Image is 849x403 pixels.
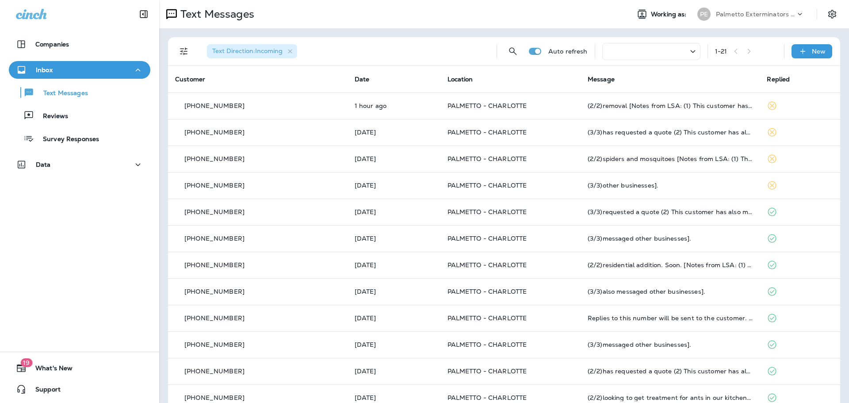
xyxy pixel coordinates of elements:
[355,368,433,375] p: Sep 12, 2025 09:53 AM
[355,261,433,269] p: Sep 15, 2025 11:49 AM
[9,106,150,125] button: Reviews
[184,155,245,162] p: [PHONE_NUMBER]
[212,47,283,55] span: Text Direction : Incoming
[447,75,473,83] span: Location
[9,156,150,173] button: Data
[588,261,753,269] div: (2/2)residential addition. Soon. [Notes from LSA: (1) This customer has requested a quote (2) Thi...
[447,181,527,189] span: PALMETTO - CHARLOTTE
[588,102,753,109] div: (2/2)removal [Notes from LSA: (1) This customer has requested a quote (2) This customer has also ...
[355,341,433,348] p: Sep 12, 2025 01:07 PM
[588,75,615,83] span: Message
[20,358,32,367] span: 19
[355,394,433,401] p: Sep 11, 2025 11:14 AM
[9,129,150,148] button: Survey Responses
[355,315,433,322] p: Sep 12, 2025 01:11 PM
[588,341,753,348] div: (3/3)messaged other businesses].
[184,208,245,215] p: [PHONE_NUMBER]
[184,102,245,109] p: [PHONE_NUMBER]
[177,8,254,21] p: Text Messages
[447,155,527,163] span: PALMETTO - CHARLOTTE
[447,367,527,375] span: PALMETTO - CHARLOTTE
[504,42,522,60] button: Search Messages
[355,235,433,242] p: Sep 15, 2025 02:28 PM
[355,208,433,215] p: Sep 16, 2025 12:16 PM
[447,341,527,349] span: PALMETTO - CHARLOTTE
[447,128,527,136] span: PALMETTO - CHARLOTTE
[36,161,51,168] p: Data
[184,182,245,189] p: [PHONE_NUMBER]
[184,288,245,295] p: [PHONE_NUMBER]
[9,359,150,377] button: 19What's New
[35,41,69,48] p: Companies
[9,83,150,102] button: Text Messages
[184,315,245,322] p: [PHONE_NUMBER]
[184,129,245,136] p: [PHONE_NUMBER]
[184,261,245,269] p: [PHONE_NUMBER]
[588,208,753,215] div: (3/3)requested a quote (2) This customer has also messaged other businesses].
[824,6,840,22] button: Settings
[27,386,61,396] span: Support
[447,288,527,296] span: PALMETTO - CHARLOTTE
[715,48,727,55] div: 1 - 21
[697,8,711,21] div: PE
[588,394,753,401] div: (2/2)looking to get treatment for ants in our kitchen area..
[355,129,433,136] p: Sep 17, 2025 11:58 AM
[34,112,68,121] p: Reviews
[355,182,433,189] p: Sep 16, 2025 01:53 PM
[548,48,588,55] p: Auto refresh
[175,42,193,60] button: Filters
[184,394,245,401] p: [PHONE_NUMBER]
[355,288,433,295] p: Sep 15, 2025 10:43 AM
[131,5,156,23] button: Collapse Sidebar
[447,394,527,402] span: PALMETTO - CHARLOTTE
[184,368,245,375] p: [PHONE_NUMBER]
[588,129,753,136] div: (3/3)has requested a quote (2) This customer has also messaged other businesses].
[9,61,150,79] button: Inbox
[355,155,433,162] p: Sep 17, 2025 10:56 AM
[767,75,790,83] span: Replied
[184,341,245,348] p: [PHONE_NUMBER]
[588,182,753,189] div: (3/3)other businesses].
[36,66,53,73] p: Inbox
[355,102,433,109] p: Sep 18, 2025 10:41 AM
[9,35,150,53] button: Companies
[184,235,245,242] p: [PHONE_NUMBER]
[27,365,73,375] span: What's New
[651,11,688,18] span: Working as:
[447,102,527,110] span: PALMETTO - CHARLOTTE
[447,234,527,242] span: PALMETTO - CHARLOTTE
[447,261,527,269] span: PALMETTO - CHARLOTTE
[588,235,753,242] div: (3/3)messaged other businesses].
[588,315,753,322] div: Replies to this number will be sent to the customer. You can also choose to call the customer thr...
[716,11,795,18] p: Palmetto Exterminators LLC
[175,75,205,83] span: Customer
[9,380,150,398] button: Support
[447,314,527,322] span: PALMETTO - CHARLOTTE
[34,89,88,98] p: Text Messages
[207,44,297,58] div: Text Direction:Incoming
[588,288,753,295] div: (3/3)also messaged other businesses].
[588,368,753,375] div: (2/2)has requested a quote (2) This customer has also messaged other businesses].
[355,75,370,83] span: Date
[812,48,826,55] p: New
[447,208,527,216] span: PALMETTO - CHARLOTTE
[34,135,99,144] p: Survey Responses
[588,155,753,162] div: (2/2)spiders and mosquitoes [Notes from LSA: (1) This customer has requested a quote (2) This cus...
